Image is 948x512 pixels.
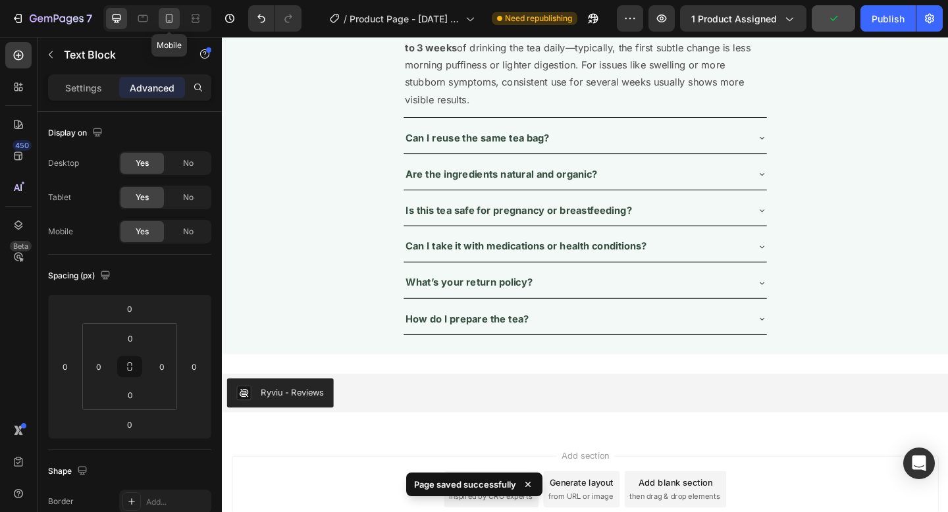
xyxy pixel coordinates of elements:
[680,5,806,32] button: 1 product assigned
[183,192,194,203] span: No
[183,157,194,169] span: No
[505,13,572,24] span: Need republishing
[64,47,176,63] p: Text Block
[13,140,32,151] div: 450
[183,226,194,238] span: No
[414,478,516,491] p: Page saved successfully
[48,463,90,480] div: Shape
[453,478,533,492] div: Add blank section
[355,494,425,506] span: from URL or image
[5,5,98,32] button: 7
[48,192,71,203] div: Tablet
[691,12,777,26] span: 1 product assigned
[89,357,109,376] input: 0px
[357,478,426,492] div: Generate layout
[248,5,302,32] div: Undo/Redo
[5,372,121,403] button: Ryviu - Reviews
[48,496,74,507] div: Border
[136,192,149,203] span: Yes
[443,494,541,506] span: then drag & drop elements
[199,300,334,313] strong: How do I prepare the tea?
[222,37,948,512] iframe: Design area
[872,12,905,26] div: Publish
[903,448,935,479] div: Open Intercom Messenger
[152,357,172,376] input: 0px
[55,357,75,376] input: 0
[199,221,462,234] strong: Can I take it with medications or health conditions?
[247,494,337,506] span: inspired by CRO experts
[253,478,333,492] div: Choose templates
[65,81,102,95] p: Settings
[48,157,79,169] div: Desktop
[350,12,460,26] span: Product Page - [DATE] 23:00:38
[10,241,32,251] div: Beta
[184,357,204,376] input: 0
[136,226,149,238] span: Yes
[199,143,408,156] strong: Are the ingredients natural and organic?
[344,12,347,26] span: /
[42,380,111,394] div: Ryviu - Reviews
[117,415,143,434] input: 0
[117,385,144,405] input: 0px
[48,124,105,142] div: Display on
[16,380,32,396] img: CJed0K2x44sDEAE=.png
[48,267,113,285] div: Spacing (px)
[48,226,73,238] div: Mobile
[364,449,427,463] span: Add section
[199,182,446,195] strong: Is this tea safe for pregnancy or breastfeeding?
[199,261,338,274] strong: What’s your return policy?
[146,496,208,508] div: Add...
[130,81,174,95] p: Advanced
[117,299,143,319] input: 0
[136,157,149,169] span: Yes
[860,5,916,32] button: Publish
[199,103,356,116] strong: Can I reuse the same tea bag?
[86,11,92,26] p: 7
[117,328,144,348] input: 0px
